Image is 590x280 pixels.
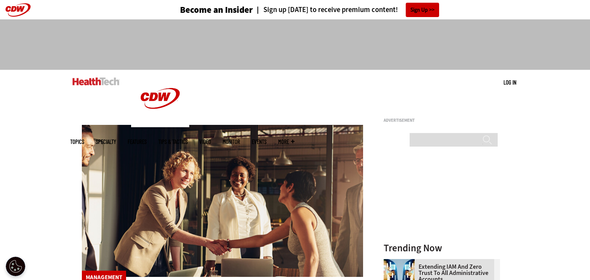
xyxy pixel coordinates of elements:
[6,257,25,276] button: Open Preferences
[253,6,398,14] a: Sign up [DATE] to receive premium content!
[154,27,436,62] iframe: advertisement
[70,139,84,145] span: Topics
[252,139,266,145] a: Events
[278,139,294,145] span: More
[131,70,189,127] img: Home
[384,259,419,265] a: abstract image of woman with pixelated face
[73,78,119,85] img: Home
[158,139,188,145] a: Tips & Tactics
[82,125,363,277] img: business leaders shake hands in conference room
[199,139,211,145] a: Video
[96,139,116,145] span: Specialty
[128,139,147,145] a: Features
[406,3,439,17] a: Sign Up
[503,78,516,86] div: User menu
[503,79,516,86] a: Log in
[131,121,189,129] a: CDW
[151,5,253,14] a: Become an Insider
[180,5,253,14] h3: Become an Insider
[223,139,240,145] a: MonITor
[384,243,500,253] h3: Trending Now
[6,257,25,276] div: Cookie Settings
[384,126,500,223] iframe: advertisement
